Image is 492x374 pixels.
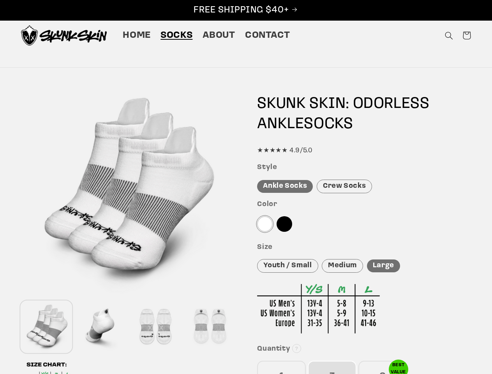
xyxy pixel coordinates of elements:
[257,284,380,333] img: Sizing Chart
[21,25,107,46] img: Skunk Skin Anti-Odor Socks.
[367,259,400,272] div: Large
[123,30,151,42] span: Home
[317,180,372,193] div: Crew Socks
[257,259,318,273] div: Youth / Small
[257,200,471,209] h3: Color
[257,163,471,172] h3: Style
[257,243,471,252] h3: Size
[240,25,295,46] a: Contact
[257,116,304,132] span: ANKLE
[156,25,198,46] a: Socks
[8,4,484,16] p: FREE SHIPPING $40+
[257,145,471,157] div: ★★★★★ 4.9/5.0
[257,180,313,193] div: Ankle Socks
[203,30,235,42] span: About
[440,26,458,44] summary: Search
[118,25,156,46] a: Home
[322,259,363,273] div: Medium
[257,94,471,134] h1: SKUNK SKIN: ODORLESS SOCKS
[160,30,192,42] span: Socks
[257,345,471,354] h3: Quantity
[245,30,290,42] span: Contact
[198,25,240,46] a: About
